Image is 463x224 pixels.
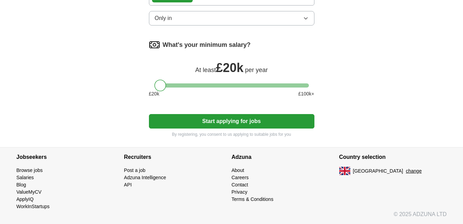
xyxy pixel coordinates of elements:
[406,167,422,175] button: change
[216,61,243,75] span: £ 20k
[195,67,216,73] span: At least
[17,204,50,209] a: WorkInStartups
[163,40,251,50] label: What's your minimum salary?
[17,189,42,195] a: ValueMyCV
[149,131,314,138] p: By registering, you consent to us applying to suitable jobs for you
[124,182,132,187] a: API
[149,90,159,98] span: £ 20 k
[149,39,160,50] img: salary.png
[155,14,172,22] span: Only in
[232,175,249,180] a: Careers
[245,67,268,73] span: per year
[17,167,43,173] a: Browse jobs
[149,114,314,129] button: Start applying for jobs
[124,167,145,173] a: Post a job
[232,167,244,173] a: About
[17,182,26,187] a: Blog
[124,175,166,180] a: Adzuna Intelligence
[149,11,314,26] button: Only in
[17,175,34,180] a: Salaries
[11,210,452,224] div: © 2025 ADZUNA LTD
[298,90,314,98] span: £ 100 k+
[232,182,248,187] a: Contact
[339,147,447,167] h4: Country selection
[232,196,273,202] a: Terms & Conditions
[353,167,403,175] span: [GEOGRAPHIC_DATA]
[232,189,248,195] a: Privacy
[17,196,34,202] a: ApplyIQ
[339,167,350,175] img: UK flag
